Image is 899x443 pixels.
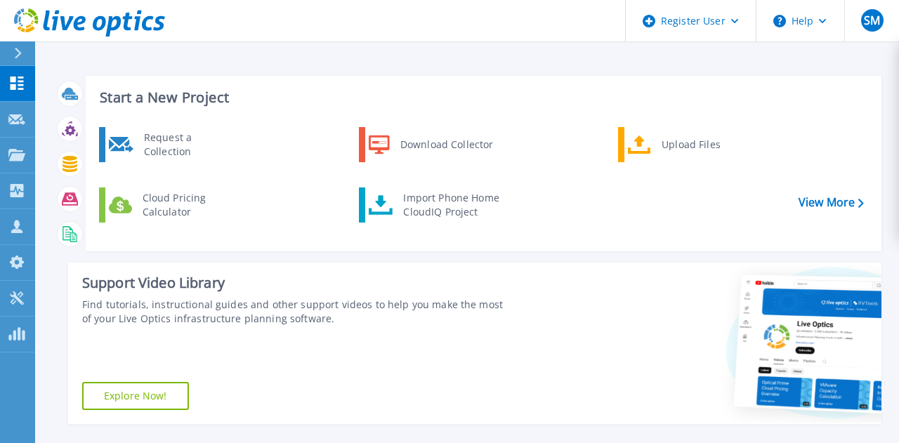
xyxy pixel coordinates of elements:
[618,127,762,162] a: Upload Files
[82,274,505,292] div: Support Video Library
[99,127,243,162] a: Request a Collection
[137,131,239,159] div: Request a Collection
[359,127,503,162] a: Download Collector
[655,131,759,159] div: Upload Files
[393,131,499,159] div: Download Collector
[136,191,239,219] div: Cloud Pricing Calculator
[864,15,880,26] span: SM
[799,196,864,209] a: View More
[100,90,863,105] h3: Start a New Project
[82,382,189,410] a: Explore Now!
[396,191,506,219] div: Import Phone Home CloudIQ Project
[82,298,505,326] div: Find tutorials, instructional guides and other support videos to help you make the most of your L...
[99,187,243,223] a: Cloud Pricing Calculator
